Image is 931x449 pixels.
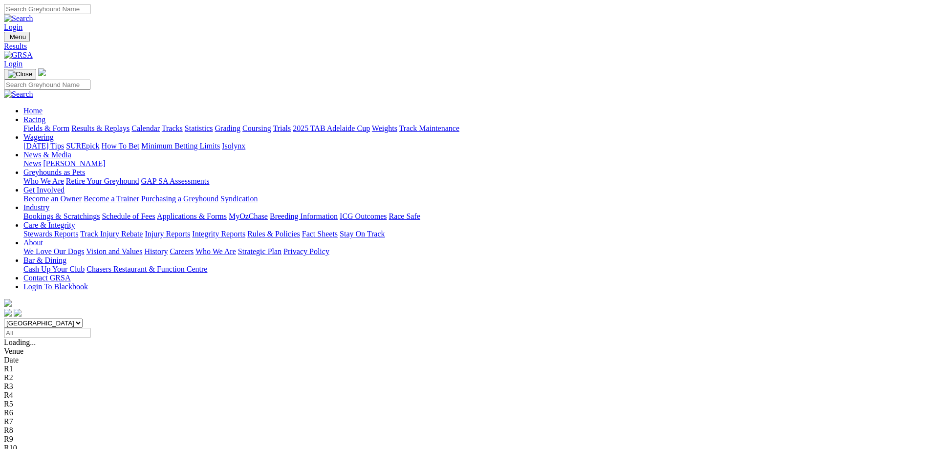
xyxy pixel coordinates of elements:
a: GAP SA Assessments [141,177,210,185]
a: Care & Integrity [23,221,75,229]
a: Purchasing a Greyhound [141,194,218,203]
img: Close [8,70,32,78]
a: Vision and Values [86,247,142,256]
a: History [144,247,168,256]
img: facebook.svg [4,309,12,317]
div: R8 [4,426,927,435]
div: Date [4,356,927,364]
a: Get Involved [23,186,65,194]
a: Rules & Policies [247,230,300,238]
div: R1 [4,364,927,373]
div: R2 [4,373,927,382]
a: Retire Your Greyhound [66,177,139,185]
a: Integrity Reports [192,230,245,238]
a: Stay On Track [340,230,385,238]
a: Schedule of Fees [102,212,155,220]
a: Trials [273,124,291,132]
a: Become a Trainer [84,194,139,203]
a: Fact Sheets [302,230,338,238]
img: Search [4,90,33,99]
input: Search [4,80,90,90]
a: Track Maintenance [399,124,459,132]
div: Bar & Dining [23,265,927,274]
a: Calendar [131,124,160,132]
a: Statistics [185,124,213,132]
a: Chasers Restaurant & Function Centre [87,265,207,273]
a: Racing [23,115,45,124]
a: Breeding Information [270,212,338,220]
a: Applications & Forms [157,212,227,220]
div: R5 [4,400,927,408]
a: MyOzChase [229,212,268,220]
a: Become an Owner [23,194,82,203]
div: R7 [4,417,927,426]
div: R4 [4,391,927,400]
a: Login [4,60,22,68]
a: Industry [23,203,49,212]
a: We Love Our Dogs [23,247,84,256]
a: Login [4,23,22,31]
a: News [23,159,41,168]
a: Weights [372,124,397,132]
div: R3 [4,382,927,391]
a: Privacy Policy [283,247,329,256]
a: Isolynx [222,142,245,150]
a: Fields & Form [23,124,69,132]
a: Cash Up Your Club [23,265,85,273]
a: Tracks [162,124,183,132]
span: Menu [10,33,26,41]
img: Search [4,14,33,23]
a: Results [4,42,927,51]
a: Who We Are [23,177,64,185]
img: logo-grsa-white.png [38,68,46,76]
div: Racing [23,124,927,133]
div: News & Media [23,159,927,168]
div: Greyhounds as Pets [23,177,927,186]
div: Wagering [23,142,927,150]
a: Grading [215,124,240,132]
a: News & Media [23,150,71,159]
div: R9 [4,435,927,444]
a: Greyhounds as Pets [23,168,85,176]
a: Wagering [23,133,54,141]
input: Search [4,4,90,14]
div: Industry [23,212,927,221]
a: 2025 TAB Adelaide Cup [293,124,370,132]
div: R6 [4,408,927,417]
a: Coursing [242,124,271,132]
div: Venue [4,347,927,356]
a: [DATE] Tips [23,142,64,150]
a: [PERSON_NAME] [43,159,105,168]
a: Bar & Dining [23,256,66,264]
a: Strategic Plan [238,247,281,256]
div: About [23,247,927,256]
a: Home [23,107,43,115]
a: Stewards Reports [23,230,78,238]
button: Toggle navigation [4,32,30,42]
a: Results & Replays [71,124,130,132]
span: Loading... [4,338,36,346]
a: SUREpick [66,142,99,150]
a: ICG Outcomes [340,212,387,220]
a: Injury Reports [145,230,190,238]
a: Contact GRSA [23,274,70,282]
a: Careers [170,247,194,256]
input: Select date [4,328,90,338]
img: GRSA [4,51,33,60]
a: Syndication [220,194,258,203]
img: logo-grsa-white.png [4,299,12,307]
div: Care & Integrity [23,230,927,238]
a: Race Safe [389,212,420,220]
a: How To Bet [102,142,140,150]
a: Track Injury Rebate [80,230,143,238]
a: About [23,238,43,247]
button: Toggle navigation [4,69,36,80]
a: Login To Blackbook [23,282,88,291]
a: Who We Are [195,247,236,256]
div: Get Involved [23,194,927,203]
img: twitter.svg [14,309,22,317]
a: Minimum Betting Limits [141,142,220,150]
a: Bookings & Scratchings [23,212,100,220]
